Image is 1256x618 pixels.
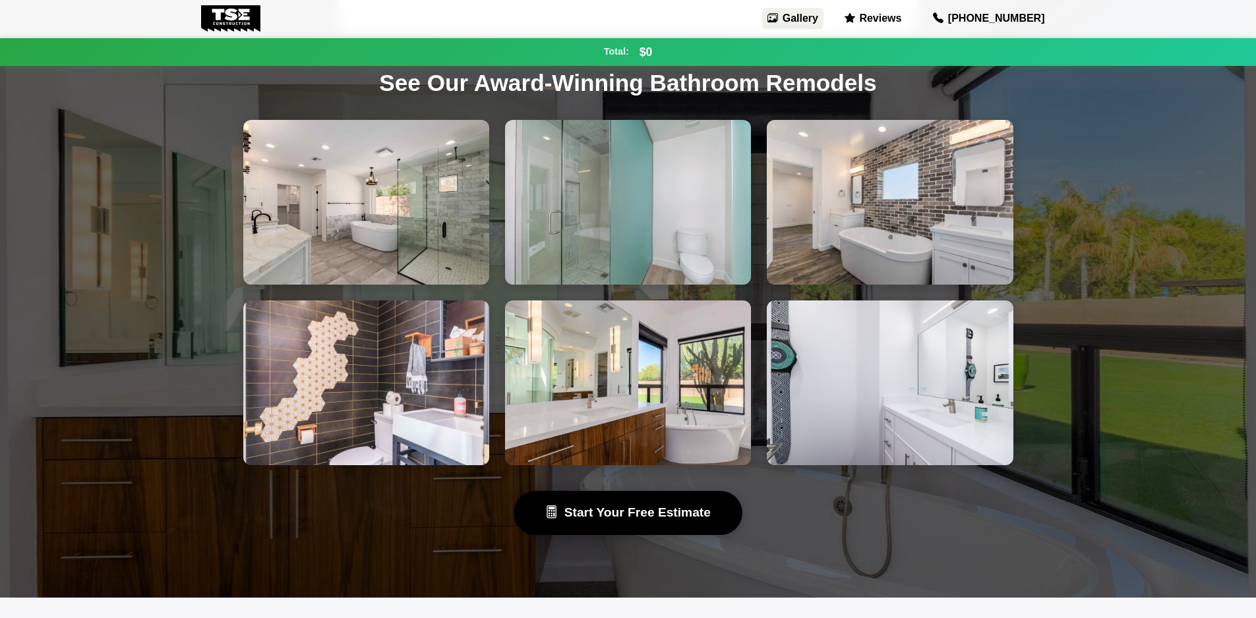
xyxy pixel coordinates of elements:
[505,120,751,285] img: Minnezona Bathroom Remodel
[233,69,1024,97] h2: See Our Award-Winning Bathroom Remodels
[767,120,1013,285] img: Camelback Bathroom Remodel
[201,5,261,32] img: Tse Construction
[514,491,742,535] button: Start Your Free Estimate
[243,120,489,285] img: Medlock Bathroom Remodel
[839,8,907,29] a: Reviews
[640,43,653,61] span: $0
[767,300,1013,465] img: 7618 E Minnezona Bathroom Remodel
[505,300,751,465] img: 67th Street Bathroom Remodel
[243,300,489,465] img: Emile Zola Bathroom Remodel
[762,8,823,29] a: Gallery
[604,45,629,59] span: Total:
[922,5,1055,32] a: [PHONE_NUMBER]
